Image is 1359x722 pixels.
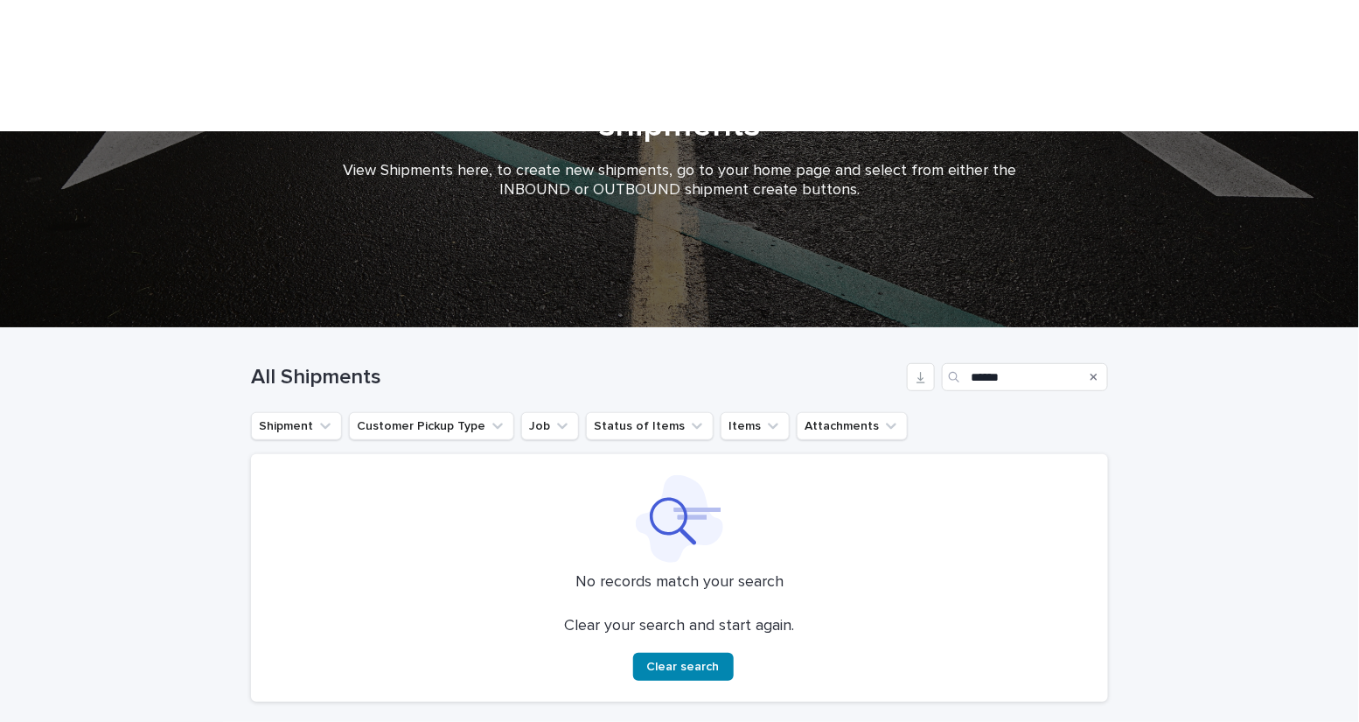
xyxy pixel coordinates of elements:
[647,661,720,673] span: Clear search
[565,617,795,636] p: Clear your search and start again.
[330,162,1029,200] p: View Shipments here, to create new shipments, go to your home page and select from either the INB...
[586,412,714,440] button: Status of Items
[251,412,342,440] button: Shipment
[942,363,1108,391] input: Search
[721,412,790,440] button: Items
[272,573,1087,592] p: No records match your search
[521,412,579,440] button: Job
[349,412,514,440] button: Customer Pickup Type
[251,365,900,390] h1: All Shipments
[797,412,908,440] button: Attachments
[633,653,734,681] button: Clear search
